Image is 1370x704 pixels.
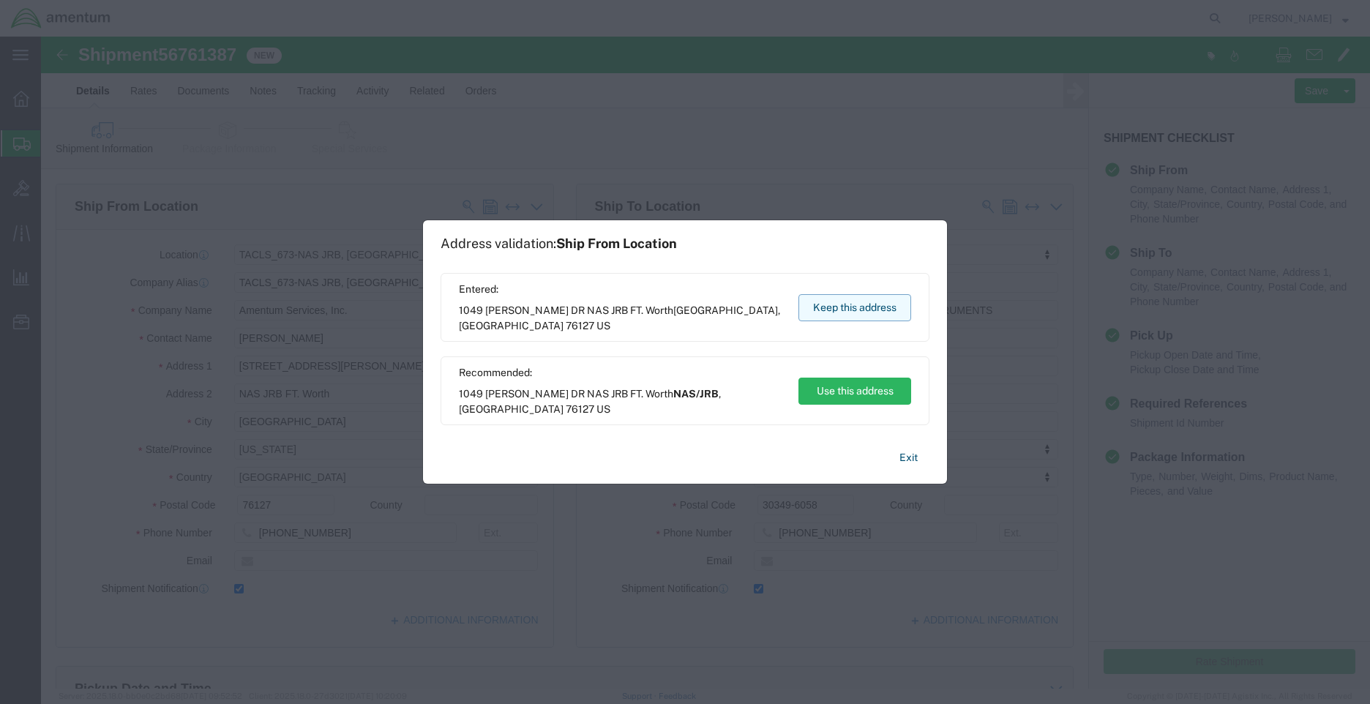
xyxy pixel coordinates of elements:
button: Use this address [798,378,911,405]
span: 76127 [566,403,594,415]
span: 1049 [PERSON_NAME] DR NAS JRB FT. Worth , [459,303,785,334]
span: [GEOGRAPHIC_DATA] [459,320,564,332]
span: US [596,403,610,415]
button: Keep this address [798,294,911,321]
h1: Address validation: [441,236,677,252]
span: 1049 [PERSON_NAME] DR NAS JRB FT. Worth , [459,386,785,417]
span: [GEOGRAPHIC_DATA] [459,403,564,415]
button: Exit [888,445,929,471]
span: US [596,320,610,332]
span: Recommended: [459,365,785,381]
span: NAS/JRB [673,388,719,400]
span: Entered: [459,282,785,297]
span: 76127 [566,320,594,332]
span: Ship From Location [556,236,677,251]
span: [GEOGRAPHIC_DATA] [673,304,778,316]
